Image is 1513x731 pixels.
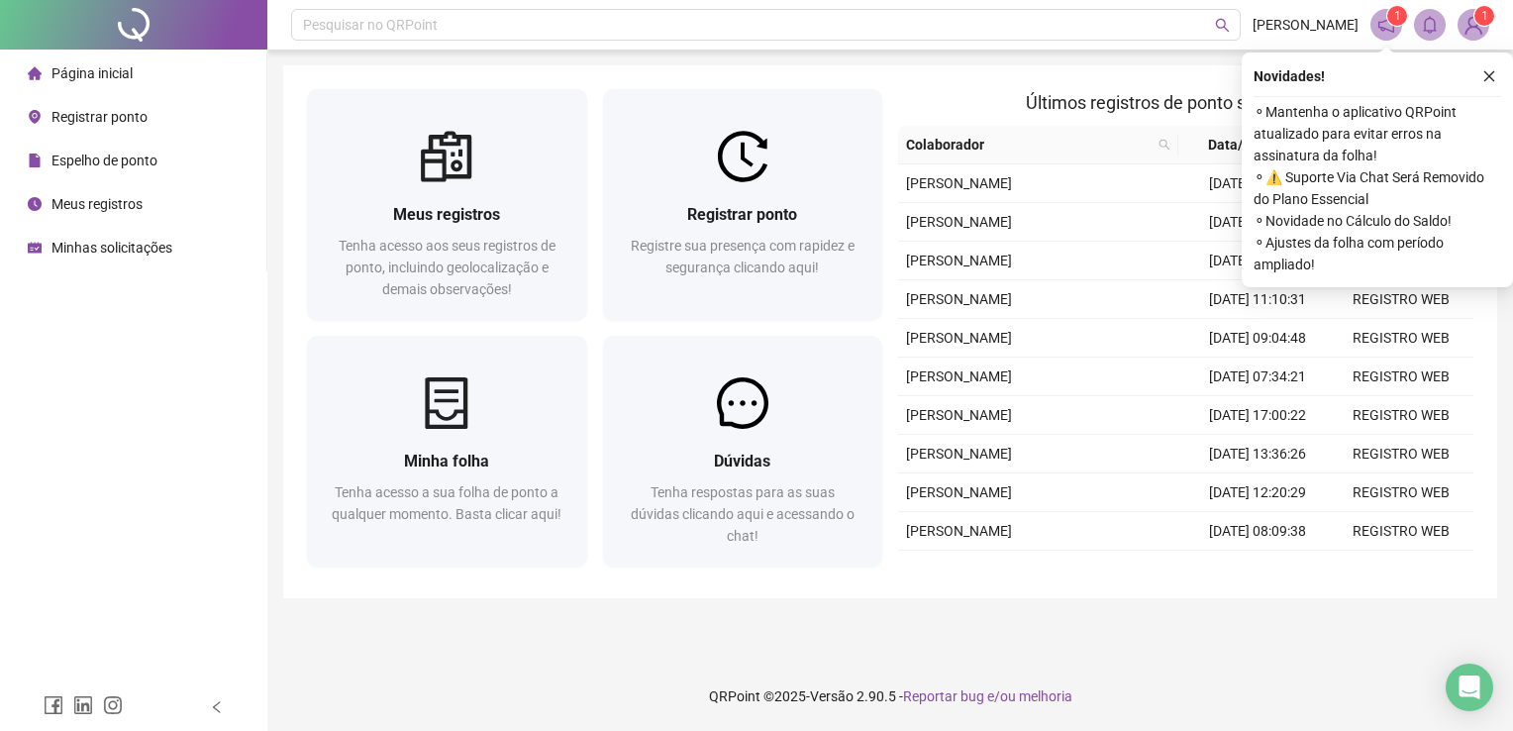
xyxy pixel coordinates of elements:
td: [DATE] 12:30:40 [1186,242,1330,280]
td: REGISTRO WEB [1330,435,1473,473]
span: [PERSON_NAME] [906,291,1012,307]
a: Registrar pontoRegistre sua presença com rapidez e segurança clicando aqui! [603,89,883,320]
span: ⚬ ⚠️ Suporte Via Chat Será Removido do Plano Essencial [1254,166,1501,210]
span: Colaborador [906,134,1151,156]
span: search [1155,130,1174,159]
span: environment [28,110,42,124]
th: Data/Hora [1178,126,1318,164]
span: notification [1377,16,1395,34]
span: schedule [28,241,42,255]
a: Meus registrosTenha acesso aos seus registros de ponto, incluindo geolocalização e demais observa... [307,89,587,320]
td: REGISTRO WEB [1330,280,1473,319]
sup: Atualize o seu contato no menu Meus Dados [1474,6,1494,26]
td: REGISTRO WEB [1330,358,1473,396]
span: Reportar bug e/ou melhoria [903,688,1072,704]
td: [DATE] 11:10:31 [1186,280,1330,319]
span: 1 [1394,9,1401,23]
span: [PERSON_NAME] [1253,14,1359,36]
span: [PERSON_NAME] [906,253,1012,268]
td: [DATE] 17:59:56 [1186,164,1330,203]
span: left [210,700,224,714]
span: Registrar ponto [51,109,148,125]
td: REGISTRO WEB [1330,473,1473,512]
td: [DATE] 12:20:29 [1186,473,1330,512]
td: REGISTRO WEB [1330,319,1473,358]
span: Tenha respostas para as suas dúvidas clicando aqui e acessando o chat! [631,484,855,544]
span: search [1159,139,1170,151]
span: Espelho de ponto [51,153,157,168]
span: [PERSON_NAME] [906,446,1012,462]
td: REGISTRO WEB [1330,512,1473,551]
span: Tenha acesso a sua folha de ponto a qualquer momento. Basta clicar aqui! [332,484,561,522]
span: home [28,66,42,80]
span: [PERSON_NAME] [906,214,1012,230]
span: ⚬ Novidade no Cálculo do Saldo! [1254,210,1501,232]
span: Registrar ponto [687,205,797,224]
a: DúvidasTenha respostas para as suas dúvidas clicando aqui e acessando o chat! [603,336,883,567]
span: search [1215,18,1230,33]
td: [DATE] 07:34:21 [1186,358,1330,396]
span: Meus registros [393,205,500,224]
td: [DATE] 13:36:26 [1186,435,1330,473]
img: 90194 [1459,10,1488,40]
span: file [28,154,42,167]
span: linkedin [73,695,93,715]
span: facebook [44,695,63,715]
span: Versão [810,688,854,704]
span: instagram [103,695,123,715]
span: [PERSON_NAME] [906,523,1012,539]
span: ⚬ Ajustes da folha com período ampliado! [1254,232,1501,275]
span: Data/Hora [1186,134,1294,156]
td: [DATE] 18:09:09 [1186,551,1330,589]
td: [DATE] 17:00:22 [1186,396,1330,435]
span: Dúvidas [714,452,770,470]
span: Registre sua presença com rapidez e segurança clicando aqui! [631,238,855,275]
td: REGISTRO WEB [1330,396,1473,435]
span: Novidades ! [1254,65,1325,87]
span: Minhas solicitações [51,240,172,256]
span: Meus registros [51,196,143,212]
div: Open Intercom Messenger [1446,664,1493,711]
span: Minha folha [404,452,489,470]
td: [DATE] 08:09:38 [1186,512,1330,551]
span: [PERSON_NAME] [906,175,1012,191]
td: [DATE] 15:01:39 [1186,203,1330,242]
a: Minha folhaTenha acesso a sua folha de ponto a qualquer momento. Basta clicar aqui! [307,336,587,567]
span: [PERSON_NAME] [906,407,1012,423]
span: ⚬ Mantenha o aplicativo QRPoint atualizado para evitar erros na assinatura da folha! [1254,101,1501,166]
span: close [1482,69,1496,83]
footer: QRPoint © 2025 - 2.90.5 - [267,662,1513,731]
td: REGISTRO WEB [1330,551,1473,589]
span: clock-circle [28,197,42,211]
td: [DATE] 09:04:48 [1186,319,1330,358]
sup: 1 [1387,6,1407,26]
span: 1 [1481,9,1488,23]
span: Página inicial [51,65,133,81]
span: bell [1421,16,1439,34]
span: [PERSON_NAME] [906,484,1012,500]
span: [PERSON_NAME] [906,368,1012,384]
span: Últimos registros de ponto sincronizados [1026,92,1346,113]
span: Tenha acesso aos seus registros de ponto, incluindo geolocalização e demais observações! [339,238,555,297]
span: [PERSON_NAME] [906,330,1012,346]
